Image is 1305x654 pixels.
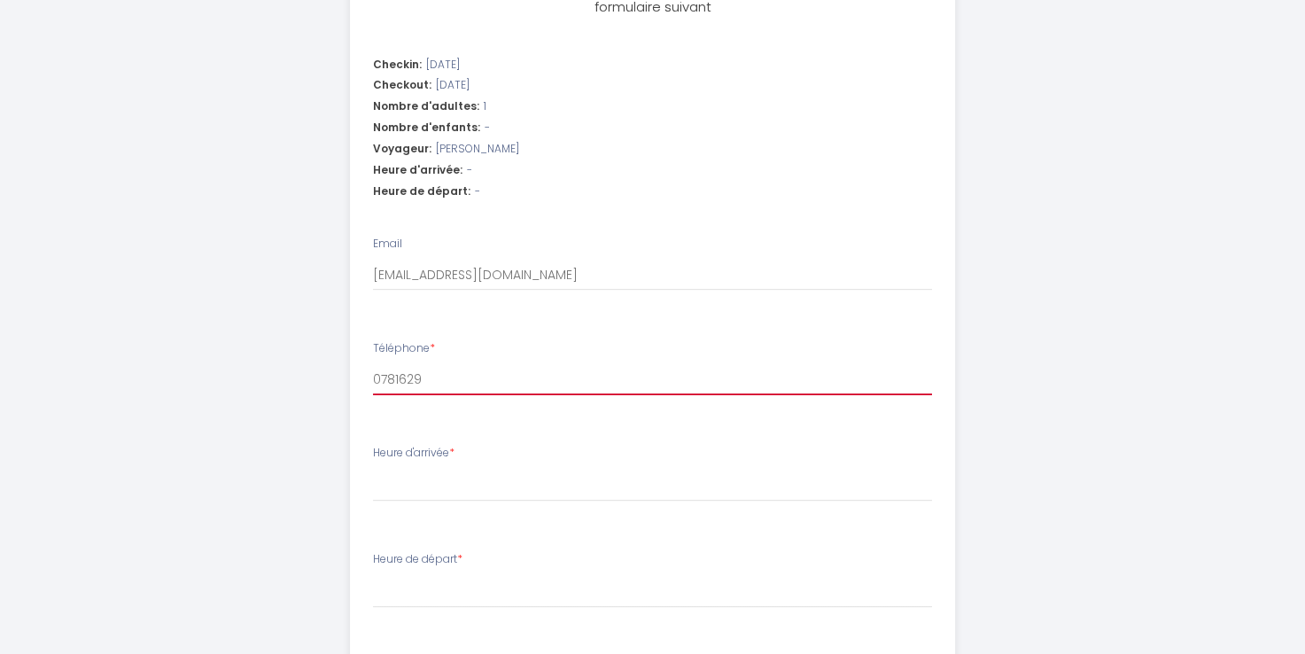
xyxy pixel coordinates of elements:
[373,340,435,357] label: Téléphone
[467,162,472,179] span: -
[373,57,422,74] span: Checkin:
[485,120,490,136] span: -
[373,141,431,158] span: Voyageur:
[373,183,470,200] span: Heure de départ:
[373,120,480,136] span: Nombre d'enfants:
[373,236,402,253] label: Email
[373,77,431,94] span: Checkout:
[436,77,470,94] span: [DATE]
[426,57,460,74] span: [DATE]
[373,445,454,462] label: Heure d'arrivée
[373,162,462,179] span: Heure d'arrivée:
[484,98,486,115] span: 1
[436,141,519,158] span: [PERSON_NAME]
[373,98,479,115] span: Nombre d'adultes:
[373,551,462,568] label: Heure de départ
[475,183,480,200] span: -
